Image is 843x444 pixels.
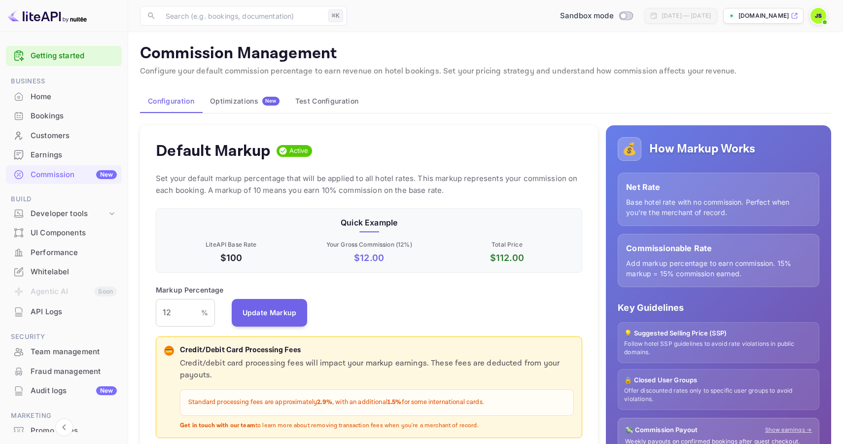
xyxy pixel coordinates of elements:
[6,381,122,400] a: Audit logsNew
[31,306,117,318] div: API Logs
[387,398,402,407] strong: 1.5%
[6,146,122,165] div: Earnings
[6,262,122,281] a: Whitelabel
[156,141,271,161] h4: Default Markup
[31,247,117,259] div: Performance
[96,386,117,395] div: New
[6,410,122,421] span: Marketing
[626,242,811,254] p: Commissionable Rate
[232,299,308,327] button: Update Markup
[6,243,122,262] div: Performance
[440,251,574,264] p: $ 112.00
[180,422,255,429] strong: Get in touch with our team
[31,266,117,278] div: Whitelabel
[6,107,122,125] a: Bookings
[6,342,122,362] div: Team management
[6,302,122,322] div: API Logs
[6,126,122,145] a: Customers
[31,227,117,239] div: UI Components
[156,299,201,327] input: 0
[625,425,698,435] p: 💸 Commission Payout
[31,366,117,377] div: Fraud management
[180,422,574,430] p: to learn more about removing transaction fees when you're a merchant of record.
[6,421,122,441] div: Promo codes
[6,205,122,222] div: Developer tools
[626,197,811,218] p: Base hotel rate with no commission. Perfect when you're the merchant of record.
[6,87,122,106] a: Home
[622,140,637,158] p: 💰
[164,251,298,264] p: $100
[31,385,117,397] div: Audit logs
[188,398,565,407] p: Standard processing fees are approximately , with an additional for some international cards.
[6,362,122,381] div: Fraud management
[560,10,614,22] span: Sandbox mode
[810,8,826,24] img: John Sutton
[6,165,122,184] a: CommissionNew
[31,111,117,122] div: Bookings
[626,181,811,193] p: Net Rate
[6,76,122,87] span: Business
[302,240,436,249] p: Your Gross Commission ( 12 %)
[302,251,436,264] p: $ 12.00
[6,223,122,243] div: UI Components
[440,240,574,249] p: Total Price
[6,342,122,361] a: Team management
[6,362,122,380] a: Fraud management
[31,130,117,142] div: Customers
[8,8,87,24] img: LiteAPI logo
[180,345,574,356] p: Credit/Debit Card Processing Fees
[6,223,122,242] a: UI Components
[6,87,122,107] div: Home
[624,375,813,385] p: 🔒 Closed User Groups
[31,169,117,181] div: Commission
[140,89,202,113] button: Configuration
[6,126,122,146] div: Customers
[317,398,332,407] strong: 2.9%
[624,387,813,404] p: Offer discounted rates only to specific user groups to avoid violations.
[164,217,574,228] p: Quick Example
[624,329,813,338] p: 💡 Suggested Selling Price (SSP)
[165,346,173,355] p: 💳
[6,46,122,66] div: Getting started
[31,346,117,358] div: Team management
[6,381,122,401] div: Audit logsNew
[618,301,819,314] p: Key Guidelines
[156,173,582,196] p: Set your default markup percentage that will be applied to all hotel rates. This markup represent...
[201,307,208,318] p: %
[6,194,122,205] span: Build
[6,165,122,185] div: CommissionNew
[649,141,755,157] h5: How Markup Works
[31,425,117,437] div: Promo codes
[31,50,117,62] a: Getting started
[6,421,122,440] a: Promo codes
[6,146,122,164] a: Earnings
[285,146,313,156] span: Active
[738,11,789,20] p: [DOMAIN_NAME]
[626,258,811,279] p: Add markup percentage to earn commission. 15% markup = 15% commission earned.
[55,418,73,436] button: Collapse navigation
[6,262,122,282] div: Whitelabel
[624,340,813,357] p: Follow hotel SSP guidelines to avoid rate violations in public domains.
[328,9,343,22] div: ⌘K
[262,98,280,104] span: New
[662,11,711,20] div: [DATE] — [DATE]
[164,240,298,249] p: LiteAPI Base Rate
[6,107,122,126] div: Bookings
[765,426,812,434] a: Show earnings →
[287,89,366,113] button: Test Configuration
[6,243,122,261] a: Performance
[180,358,574,381] p: Credit/debit card processing fees will impact your markup earnings. These fees are deducted from ...
[140,44,831,64] p: Commission Management
[31,208,107,220] div: Developer tools
[556,10,636,22] div: Switch to Production mode
[6,302,122,321] a: API Logs
[6,332,122,342] span: Security
[210,97,280,106] div: Optimizations
[160,6,324,26] input: Search (e.g. bookings, documentation)
[31,91,117,103] div: Home
[140,66,831,77] p: Configure your default commission percentage to earn revenue on hotel bookings. Set your pricing ...
[96,170,117,179] div: New
[156,285,224,295] p: Markup Percentage
[31,149,117,161] div: Earnings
